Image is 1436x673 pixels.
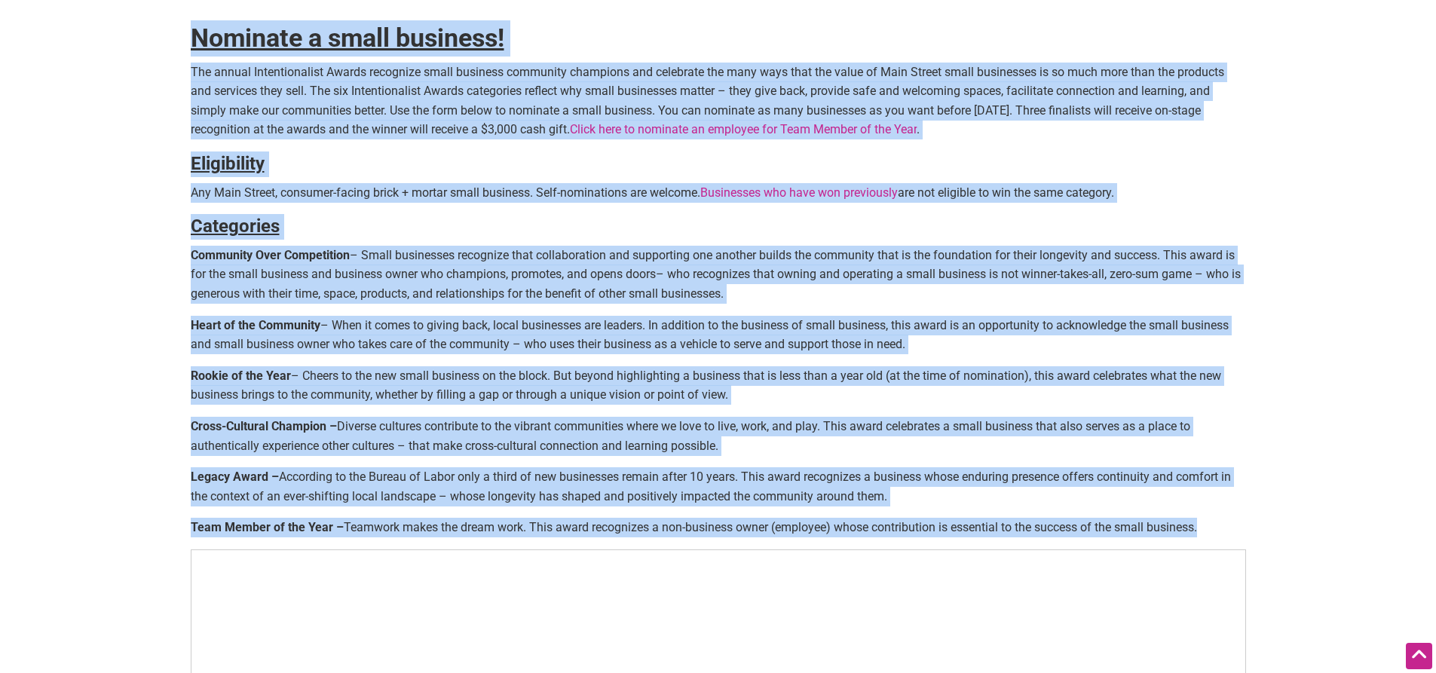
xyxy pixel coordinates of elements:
p: According to the Bureau of Labor only a third of new businesses remain after 10 years. This award... [191,467,1246,506]
p: – Small businesses recognize that collaboration and supporting one another builds the community t... [191,246,1246,304]
p: Diverse cultures contribute to the vibrant communities where we love to live, work, and play. Thi... [191,417,1246,455]
strong: Eligibility [191,153,265,174]
strong: Legacy Award – [191,470,279,484]
a: Businesses who have won previously [700,185,898,200]
strong: Nominate a small business! [191,23,504,53]
p: The annual Intentionalist Awards recognize small business community champions and celebrate the m... [191,63,1246,139]
a: Click here to nominate an employee for Team Member of the Year [570,122,917,136]
strong: Heart of the Community [191,318,320,332]
div: Scroll Back to Top [1406,643,1432,669]
strong: Categories [191,216,280,237]
strong: Cross-Cultural Champion – [191,419,337,433]
strong: Team Member of the Year – [191,520,1197,534]
span: Teamwork makes the dream work. This award recognizes a non-business owner (employee) whose contri... [344,520,1197,534]
strong: Rookie of the Year [191,369,291,383]
strong: Community Over Competition [191,248,350,262]
p: – When it comes to giving back, local businesses are leaders. In addition to the business of smal... [191,316,1246,354]
p: – Cheers to the new small business on the block. But beyond highlighting a business that is less ... [191,366,1246,405]
p: Any Main Street, consumer-facing brick + mortar small business. Self-nominations are welcome. are... [191,183,1246,203]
